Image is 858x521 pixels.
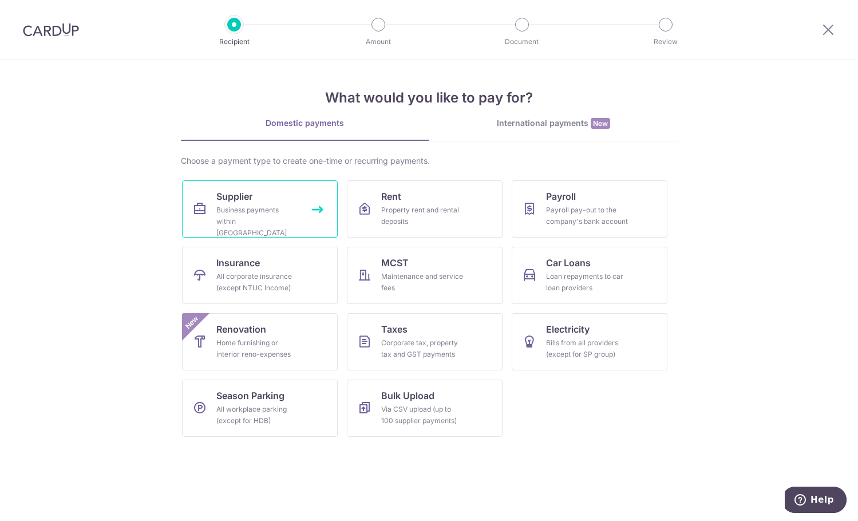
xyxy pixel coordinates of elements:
[381,256,409,270] span: MCST
[381,322,408,336] span: Taxes
[347,313,503,370] a: TaxesCorporate tax, property tax and GST payments
[546,337,628,360] div: Bills from all providers (except for SP group)
[336,36,421,48] p: Amount
[546,322,590,336] span: Electricity
[181,88,678,108] h4: What would you like to pay for?
[216,190,252,203] span: Supplier
[216,404,299,427] div: All workplace parking (except for HDB)
[546,271,628,294] div: Loan repayments to car loan providers
[546,190,576,203] span: Payroll
[381,190,401,203] span: Rent
[26,8,49,18] span: Help
[512,313,667,370] a: ElectricityBills from all providers (except for SP group)
[623,36,708,48] p: Review
[216,322,266,336] span: Renovation
[785,487,847,515] iframe: Opens a widget where you can find more information
[192,36,276,48] p: Recipient
[182,180,338,238] a: SupplierBusiness payments within [GEOGRAPHIC_DATA]
[182,380,338,437] a: Season ParkingAll workplace parking (except for HDB)
[182,247,338,304] a: InsuranceAll corporate insurance (except NTUC Income)
[591,118,610,129] span: New
[429,117,678,129] div: International payments
[512,180,667,238] a: PayrollPayroll pay-out to the company's bank account
[512,247,667,304] a: Car LoansLoan repayments to car loan providers
[381,204,464,227] div: Property rent and rental deposits
[546,204,628,227] div: Payroll pay-out to the company's bank account
[182,313,201,332] span: New
[347,180,503,238] a: RentProperty rent and rental deposits
[381,404,464,427] div: Via CSV upload (up to 100 supplier payments)
[381,337,464,360] div: Corporate tax, property tax and GST payments
[480,36,564,48] p: Document
[216,256,260,270] span: Insurance
[182,313,338,370] a: RenovationHome furnishing or interior reno-expensesNew
[181,117,429,129] div: Domestic payments
[216,204,299,239] div: Business payments within [GEOGRAPHIC_DATA]
[23,23,79,37] img: CardUp
[216,389,284,402] span: Season Parking
[347,247,503,304] a: MCSTMaintenance and service fees
[347,380,503,437] a: Bulk UploadVia CSV upload (up to 100 supplier payments)
[546,256,591,270] span: Car Loans
[216,337,299,360] div: Home furnishing or interior reno-expenses
[216,271,299,294] div: All corporate insurance (except NTUC Income)
[381,389,434,402] span: Bulk Upload
[381,271,464,294] div: Maintenance and service fees
[181,155,678,167] div: Choose a payment type to create one-time or recurring payments.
